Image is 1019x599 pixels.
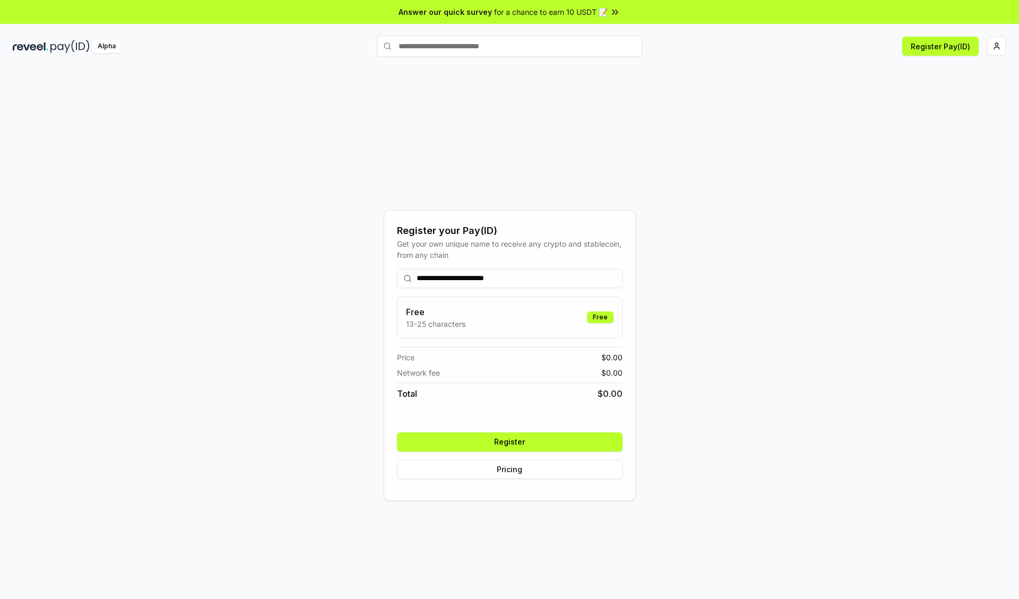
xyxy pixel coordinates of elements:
[598,387,623,400] span: $ 0.00
[399,6,492,18] span: Answer our quick survey
[587,311,614,323] div: Free
[397,432,623,452] button: Register
[494,6,608,18] span: for a chance to earn 10 USDT 📝
[397,460,623,479] button: Pricing
[601,367,623,378] span: $ 0.00
[397,352,414,363] span: Price
[397,238,623,261] div: Get your own unique name to receive any crypto and stablecoin, from any chain
[406,318,465,329] p: 13-25 characters
[92,40,122,53] div: Alpha
[13,40,48,53] img: reveel_dark
[397,367,440,378] span: Network fee
[50,40,90,53] img: pay_id
[397,223,623,238] div: Register your Pay(ID)
[406,306,465,318] h3: Free
[397,387,417,400] span: Total
[601,352,623,363] span: $ 0.00
[902,37,979,56] button: Register Pay(ID)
